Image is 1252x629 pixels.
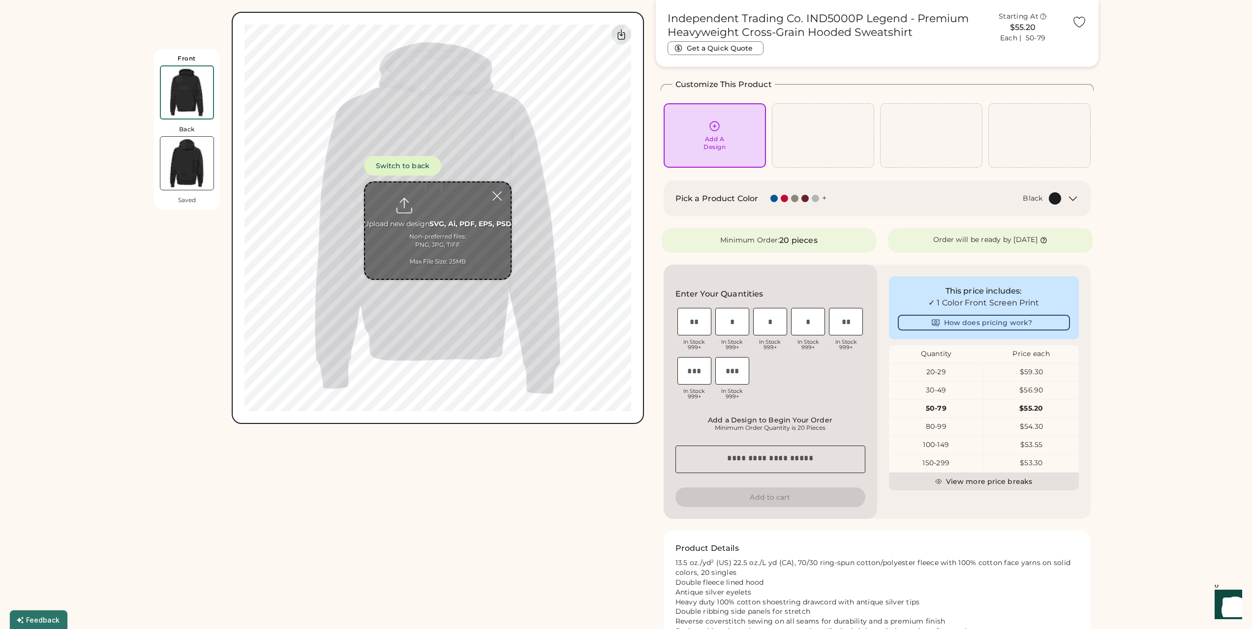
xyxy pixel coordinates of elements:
[984,367,1079,377] div: $59.30
[933,235,1012,245] div: Order will be ready by
[364,156,441,176] button: Switch to back
[889,440,984,450] div: 100-149
[178,196,196,204] div: Saved
[791,339,825,350] div: In Stock 999+
[1013,235,1038,245] div: [DATE]
[984,458,1079,468] div: $53.30
[889,458,984,468] div: 150-299
[1205,585,1248,627] iframe: Front Chat
[675,288,763,300] h2: Enter Your Quantities
[984,422,1079,432] div: $54.30
[179,125,195,133] div: Back
[889,404,984,414] div: 50-79
[161,66,213,119] img: IND5000P Black Front Thumbnail
[675,542,739,554] h2: Product Details
[889,473,1079,490] button: View more price breaks
[984,386,1079,395] div: $56.90
[678,416,862,424] div: Add a Design to Begin Your Order
[675,193,759,205] h2: Pick a Product Color
[984,404,1079,414] div: $55.20
[675,487,865,507] button: Add to cart
[715,339,749,350] div: In Stock 999+
[668,41,763,55] button: Get a Quick Quote
[889,422,984,432] div: 80-99
[753,339,787,350] div: In Stock 999+
[984,440,1079,450] div: $53.55
[677,339,711,350] div: In Stock 999+
[829,339,863,350] div: In Stock 999+
[429,219,512,228] strong: SVG, Ai, PDF, EPS, PSD
[889,367,984,377] div: 20-29
[889,349,984,359] div: Quantity
[715,389,749,399] div: In Stock 999+
[980,22,1066,33] div: $55.20
[160,137,214,190] img: IND5000P Black Back Thumbnail
[898,285,1070,297] div: This price includes:
[678,424,862,432] div: Minimum Order Quantity is 20 Pieces
[779,235,817,246] div: 20 pieces
[1023,194,1042,204] div: Black
[889,386,984,395] div: 30-49
[999,12,1038,22] div: Starting At
[898,315,1070,330] button: How does pricing work?
[822,193,826,204] div: +
[677,389,711,399] div: In Stock 999+
[611,25,631,44] div: Download Front Mockup
[703,135,726,151] div: Add A Design
[178,55,196,62] div: Front
[898,297,1070,309] div: ✓ 1 Color Front Screen Print
[984,349,1079,359] div: Price each
[720,236,780,245] div: Minimum Order:
[1000,33,1045,43] div: Each | 50-79
[675,79,772,90] h2: Customize This Product
[364,219,512,229] div: Upload new design
[668,12,974,39] h1: Independent Trading Co. IND5000P Legend - Premium Heavyweight Cross-Grain Hooded Sweatshirt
